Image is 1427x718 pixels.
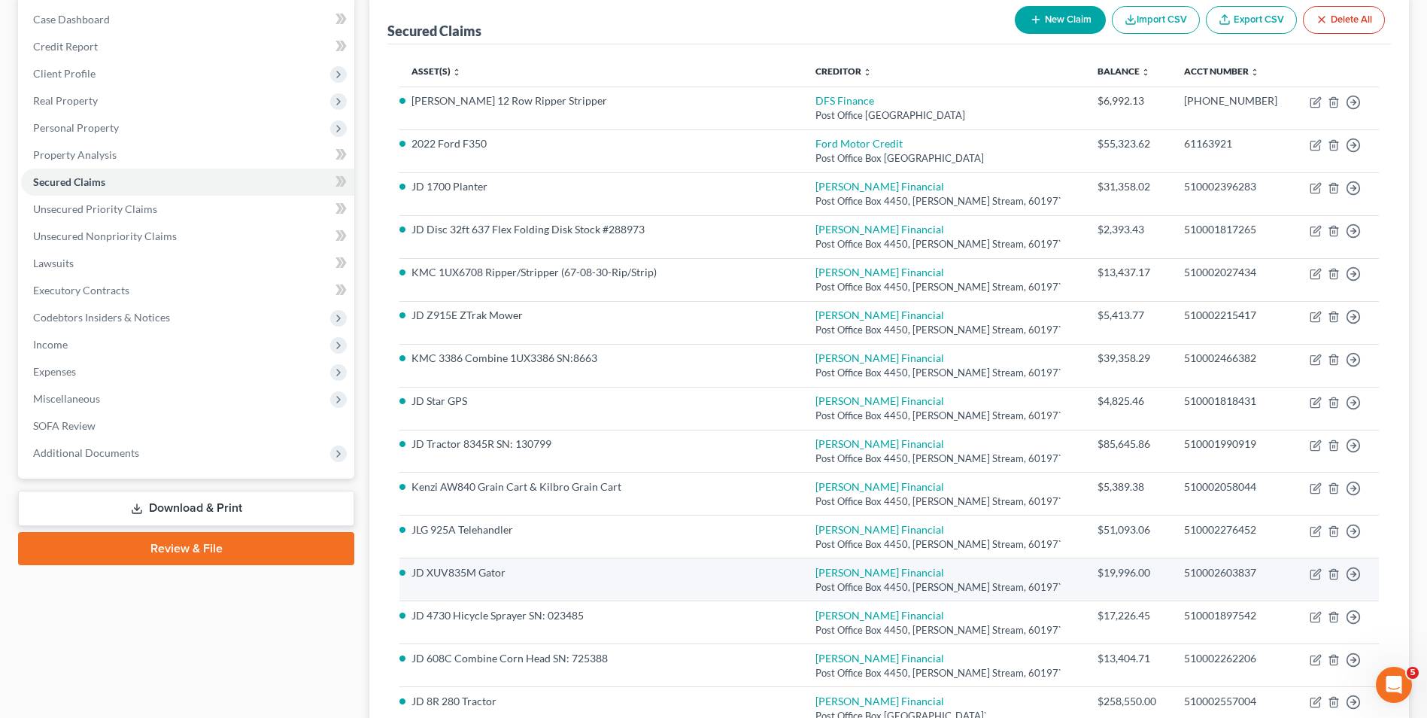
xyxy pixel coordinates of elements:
li: [PERSON_NAME] 12 Row Ripper Stripper [411,93,791,108]
a: DFS Finance [815,94,874,107]
div: Post Office Box 4450, [PERSON_NAME] Stream, 60197` [815,623,1073,637]
div: 510002466382 [1184,351,1283,366]
a: [PERSON_NAME] Financial [815,480,944,493]
li: JLG 925A Telehandler [411,522,791,537]
div: $13,437.17 [1098,265,1160,280]
li: JD 8R 280 Tractor [411,694,791,709]
a: Creditor unfold_more [815,65,872,77]
span: Secured Claims [33,175,105,188]
div: $55,323.62 [1098,136,1160,151]
span: Income [33,338,68,351]
div: Post Office Box 4450, [PERSON_NAME] Stream, 60197` [815,452,1073,466]
a: Property Analysis [21,141,354,169]
a: Ford Motor Credit [815,137,903,150]
div: Post Office Box 4450, [PERSON_NAME] Stream, 60197` [815,237,1073,251]
a: [PERSON_NAME] Financial [815,266,944,278]
div: 510001818431 [1184,394,1283,409]
iframe: Intercom live chat [1376,667,1412,703]
div: 510001817265 [1184,222,1283,237]
span: Unsecured Priority Claims [33,202,157,215]
a: Acct Number unfold_more [1184,65,1259,77]
a: [PERSON_NAME] Financial [815,695,944,707]
div: Post Office Box 4450, [PERSON_NAME] Stream, 60197` [815,409,1073,423]
a: [PERSON_NAME] Financial [815,609,944,622]
div: 510002276452 [1184,522,1283,537]
div: 61163921 [1184,136,1283,151]
i: unfold_more [1250,68,1259,77]
div: Post Office Box 4450, [PERSON_NAME] Stream, 60197` [815,494,1073,509]
a: [PERSON_NAME] Financial [815,394,944,407]
span: Lawsuits [33,257,74,269]
li: JD Tractor 8345R SN: 130799 [411,437,791,452]
button: Delete All [1303,6,1385,34]
span: Miscellaneous [33,392,100,405]
a: [PERSON_NAME] Financial [815,309,944,321]
div: Post Office Box [GEOGRAPHIC_DATA] [815,151,1073,166]
li: KMC 1UX6708 Ripper/Stripper (67-08-30-Rip/Strip) [411,265,791,280]
a: [PERSON_NAME] Financial [815,351,944,364]
div: 510002603837 [1184,565,1283,580]
div: Post Office Box 4450, [PERSON_NAME] Stream, 60197` [815,194,1073,208]
div: $17,226.45 [1098,608,1160,623]
a: Export CSV [1206,6,1297,34]
div: Post Office Box 4450, [PERSON_NAME] Stream, 60197` [815,537,1073,552]
span: Case Dashboard [33,13,110,26]
a: Unsecured Nonpriority Claims [21,223,354,250]
li: JD Z915E ZTrak Mower [411,308,791,323]
div: $31,358.02 [1098,179,1160,194]
div: Post Office [GEOGRAPHIC_DATA] [815,108,1073,123]
span: Credit Report [33,40,98,53]
li: JD 608C Combine Corn Head SN: 725388 [411,651,791,666]
div: Post Office Box 4450, [PERSON_NAME] Stream, 60197` [815,280,1073,294]
i: unfold_more [1141,68,1150,77]
div: 510002557004 [1184,694,1283,709]
span: Client Profile [33,67,96,80]
a: Review & File [18,532,354,565]
div: $39,358.29 [1098,351,1160,366]
i: unfold_more [863,68,872,77]
a: Unsecured Priority Claims [21,196,354,223]
div: $6,992.13 [1098,93,1160,108]
div: 510002058044 [1184,479,1283,494]
li: JD 1700 Planter [411,179,791,194]
a: Download & Print [18,491,354,526]
li: KMC 3386 Combine 1UX3386 SN:8663 [411,351,791,366]
div: Post Office Box 4450, [PERSON_NAME] Stream, 60197` [815,580,1073,595]
span: Personal Property [33,121,119,134]
li: Kenzi AW840 Grain Cart & Kilbro Grain Cart [411,479,791,494]
a: [PERSON_NAME] Financial [815,437,944,450]
a: Secured Claims [21,169,354,196]
a: Lawsuits [21,250,354,277]
span: Unsecured Nonpriority Claims [33,230,177,242]
span: Executory Contracts [33,284,129,297]
a: SOFA Review [21,412,354,440]
div: 510002262206 [1184,651,1283,666]
a: [PERSON_NAME] Financial [815,523,944,536]
div: Secured Claims [387,22,481,40]
a: Executory Contracts [21,277,354,304]
div: 510001897542 [1184,608,1283,623]
div: Post Office Box 4450, [PERSON_NAME] Stream, 60197` [815,366,1073,380]
div: $5,389.38 [1098,479,1160,494]
a: [PERSON_NAME] Financial [815,652,944,665]
div: Post Office Box 4450, [PERSON_NAME] Stream, 60197` [815,666,1073,680]
a: Credit Report [21,33,354,60]
span: Property Analysis [33,148,117,161]
span: Real Property [33,94,98,107]
a: [PERSON_NAME] Financial [815,180,944,193]
div: $2,393.43 [1098,222,1160,237]
li: JD 4730 Hicycle Sprayer SN: 023485 [411,608,791,623]
li: JD XUV835M Gator [411,565,791,580]
span: SOFA Review [33,419,96,432]
div: 510002396283 [1184,179,1283,194]
button: Import CSV [1112,6,1200,34]
div: 510002215417 [1184,308,1283,323]
div: Post Office Box 4450, [PERSON_NAME] Stream, 60197` [815,323,1073,337]
li: 2022 Ford F350 [411,136,791,151]
div: $51,093.06 [1098,522,1160,537]
li: JD Star GPS [411,394,791,409]
span: Expenses [33,365,76,378]
button: New Claim [1015,6,1106,34]
span: 5 [1407,667,1419,679]
i: unfold_more [452,68,461,77]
